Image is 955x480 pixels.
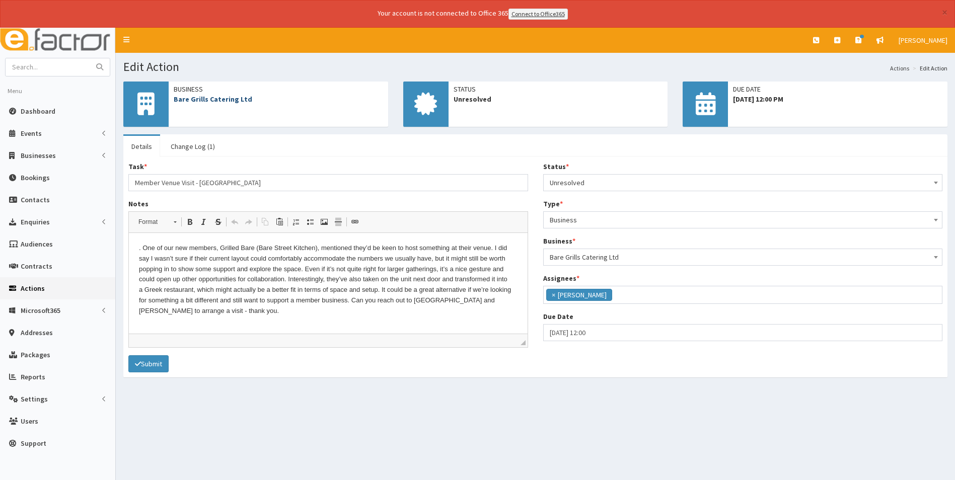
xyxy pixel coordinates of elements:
[21,107,55,116] span: Dashboard
[178,8,767,20] div: Your account is not connected to Office 365
[174,95,252,104] a: Bare Grills Catering Ltd
[21,394,48,404] span: Settings
[128,162,147,172] label: Task
[129,233,528,334] iframe: Rich Text Editor, notes
[289,215,303,228] a: Insert/Remove Numbered List
[891,28,955,53] a: [PERSON_NAME]
[546,289,612,301] li: Laura Bradshaw
[508,9,568,20] a: Connect to Office365
[543,174,943,191] span: Unresolved
[6,58,90,76] input: Search...
[543,162,569,172] label: Status
[21,195,50,204] span: Contacts
[303,215,317,228] a: Insert/Remove Bulleted List
[21,350,50,359] span: Packages
[543,211,943,228] span: Business
[550,213,936,227] span: Business
[21,439,46,448] span: Support
[21,417,38,426] span: Users
[123,60,947,73] h1: Edit Action
[133,215,169,228] span: Format
[543,199,563,209] label: Type
[21,129,42,138] span: Events
[543,311,573,322] label: Due Date
[543,249,943,266] span: Bare Grills Catering Ltd
[197,215,211,228] a: Italic (Ctrl+I)
[550,250,936,264] span: Bare Grills Catering Ltd
[543,273,579,283] label: Assignees
[331,215,345,228] a: Insert Horizontal Line
[128,355,169,372] button: Submit
[21,328,53,337] span: Addresses
[348,215,362,228] a: Link (Ctrl+L)
[21,151,56,160] span: Businesses
[890,64,909,72] a: Actions
[133,215,182,229] a: Format
[733,94,942,104] span: [DATE] 12:00 PM
[942,7,947,18] button: ×
[899,36,947,45] span: [PERSON_NAME]
[21,173,50,182] span: Bookings
[228,215,242,228] a: Undo (Ctrl+Z)
[454,84,663,94] span: Status
[211,215,225,228] a: Strike Through
[521,340,526,345] span: Drag to resize
[163,136,223,157] a: Change Log (1)
[454,94,663,104] span: Unresolved
[183,215,197,228] a: Bold (Ctrl+B)
[128,199,149,209] label: Notes
[174,84,383,94] span: Business
[21,217,50,226] span: Enquiries
[21,306,60,315] span: Microsoft365
[550,176,936,190] span: Unresolved
[21,262,52,271] span: Contracts
[242,215,256,228] a: Redo (Ctrl+Y)
[21,239,53,249] span: Audiences
[21,372,45,381] span: Reports
[272,215,286,228] a: Paste (Ctrl+V)
[543,236,575,246] label: Business
[910,64,947,72] li: Edit Action
[317,215,331,228] a: Image
[258,215,272,228] a: Copy (Ctrl+C)
[733,84,942,94] span: Due Date
[123,136,160,157] a: Details
[552,290,555,300] span: ×
[21,284,45,293] span: Actions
